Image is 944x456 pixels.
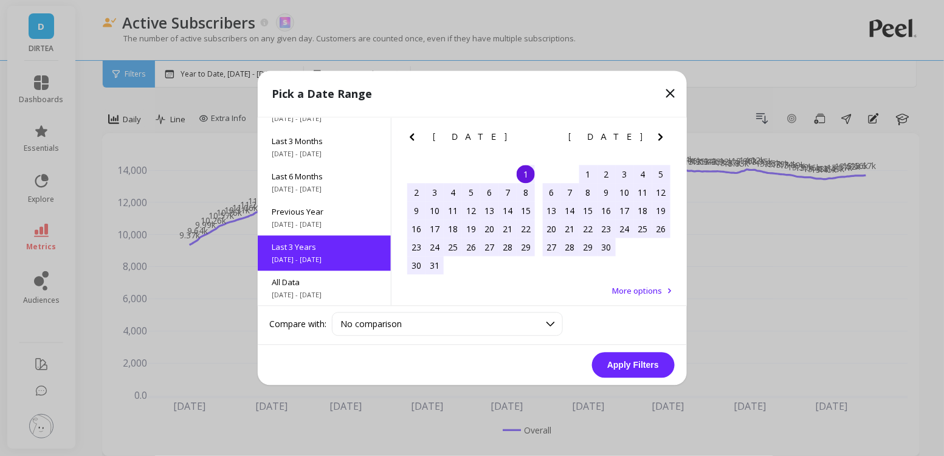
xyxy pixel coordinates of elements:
[579,238,598,257] div: Choose Tuesday, November 29th, 2022
[634,220,652,238] div: Choose Friday, November 25th, 2022
[341,319,402,330] span: No comparison
[444,202,462,220] div: Choose Tuesday, October 11th, 2022
[561,202,579,220] div: Choose Monday, November 14th, 2022
[444,220,462,238] div: Choose Tuesday, October 18th, 2022
[425,202,444,220] div: Choose Monday, October 10th, 2022
[561,184,579,202] div: Choose Monday, November 7th, 2022
[462,202,480,220] div: Choose Wednesday, October 12th, 2022
[652,202,670,220] div: Choose Saturday, November 19th, 2022
[616,165,634,184] div: Choose Thursday, November 3rd, 2022
[498,220,517,238] div: Choose Friday, October 21st, 2022
[272,220,376,230] span: [DATE] - [DATE]
[407,257,425,275] div: Choose Sunday, October 30th, 2022
[568,133,644,142] span: [DATE]
[540,130,559,150] button: Previous Month
[652,220,670,238] div: Choose Saturday, November 26th, 2022
[579,165,598,184] div: Choose Tuesday, November 1st, 2022
[616,184,634,202] div: Choose Thursday, November 10th, 2022
[272,150,376,159] span: [DATE] - [DATE]
[272,242,376,253] span: Last 3 Years
[272,114,376,124] span: [DATE] - [DATE]
[579,184,598,202] div: Choose Tuesday, November 8th, 2022
[561,220,579,238] div: Choose Monday, November 21st, 2022
[653,130,673,150] button: Next Month
[407,184,425,202] div: Choose Sunday, October 2nd, 2022
[498,184,517,202] div: Choose Friday, October 7th, 2022
[480,184,498,202] div: Choose Thursday, October 6th, 2022
[498,238,517,257] div: Choose Friday, October 28th, 2022
[270,318,327,330] label: Compare with:
[425,257,444,275] div: Choose Monday, October 31st, 2022
[405,130,424,150] button: Previous Month
[598,184,616,202] div: Choose Wednesday, November 9th, 2022
[543,220,561,238] div: Choose Sunday, November 20th, 2022
[462,238,480,257] div: Choose Wednesday, October 26th, 2022
[425,238,444,257] div: Choose Monday, October 24th, 2022
[561,238,579,257] div: Choose Monday, November 28th, 2022
[480,238,498,257] div: Choose Thursday, October 27th, 2022
[517,202,535,220] div: Choose Saturday, October 15th, 2022
[272,185,376,195] span: [DATE] - [DATE]
[407,238,425,257] div: Choose Sunday, October 23rd, 2022
[616,220,634,238] div: Choose Thursday, November 24th, 2022
[480,202,498,220] div: Choose Thursday, October 13th, 2022
[598,202,616,220] div: Choose Wednesday, November 16th, 2022
[579,202,598,220] div: Choose Tuesday, November 15th, 2022
[272,277,376,288] span: All Data
[517,165,535,184] div: Choose Saturday, October 1st, 2022
[433,133,509,142] span: [DATE]
[444,238,462,257] div: Choose Tuesday, October 25th, 2022
[272,207,376,218] span: Previous Year
[592,353,675,378] button: Apply Filters
[425,220,444,238] div: Choose Monday, October 17th, 2022
[543,165,670,257] div: month 2022-11
[579,220,598,238] div: Choose Tuesday, November 22nd, 2022
[543,202,561,220] div: Choose Sunday, November 13th, 2022
[598,238,616,257] div: Choose Wednesday, November 30th, 2022
[498,202,517,220] div: Choose Friday, October 14th, 2022
[634,202,652,220] div: Choose Friday, November 18th, 2022
[518,130,537,150] button: Next Month
[272,291,376,300] span: [DATE] - [DATE]
[543,184,561,202] div: Choose Sunday, November 6th, 2022
[634,165,652,184] div: Choose Friday, November 4th, 2022
[598,220,616,238] div: Choose Wednesday, November 23rd, 2022
[272,171,376,182] span: Last 6 Months
[407,165,535,275] div: month 2022-10
[613,286,663,297] span: More options
[652,184,670,202] div: Choose Saturday, November 12th, 2022
[598,165,616,184] div: Choose Wednesday, November 2nd, 2022
[272,136,376,147] span: Last 3 Months
[462,184,480,202] div: Choose Wednesday, October 5th, 2022
[407,202,425,220] div: Choose Sunday, October 9th, 2022
[407,220,425,238] div: Choose Sunday, October 16th, 2022
[272,255,376,265] span: [DATE] - [DATE]
[652,165,670,184] div: Choose Saturday, November 5th, 2022
[272,86,373,103] p: Pick a Date Range
[462,220,480,238] div: Choose Wednesday, October 19th, 2022
[616,202,634,220] div: Choose Thursday, November 17th, 2022
[517,238,535,257] div: Choose Saturday, October 29th, 2022
[444,184,462,202] div: Choose Tuesday, October 4th, 2022
[634,184,652,202] div: Choose Friday, November 11th, 2022
[480,220,498,238] div: Choose Thursday, October 20th, 2022
[543,238,561,257] div: Choose Sunday, November 27th, 2022
[425,184,444,202] div: Choose Monday, October 3rd, 2022
[517,184,535,202] div: Choose Saturday, October 8th, 2022
[517,220,535,238] div: Choose Saturday, October 22nd, 2022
